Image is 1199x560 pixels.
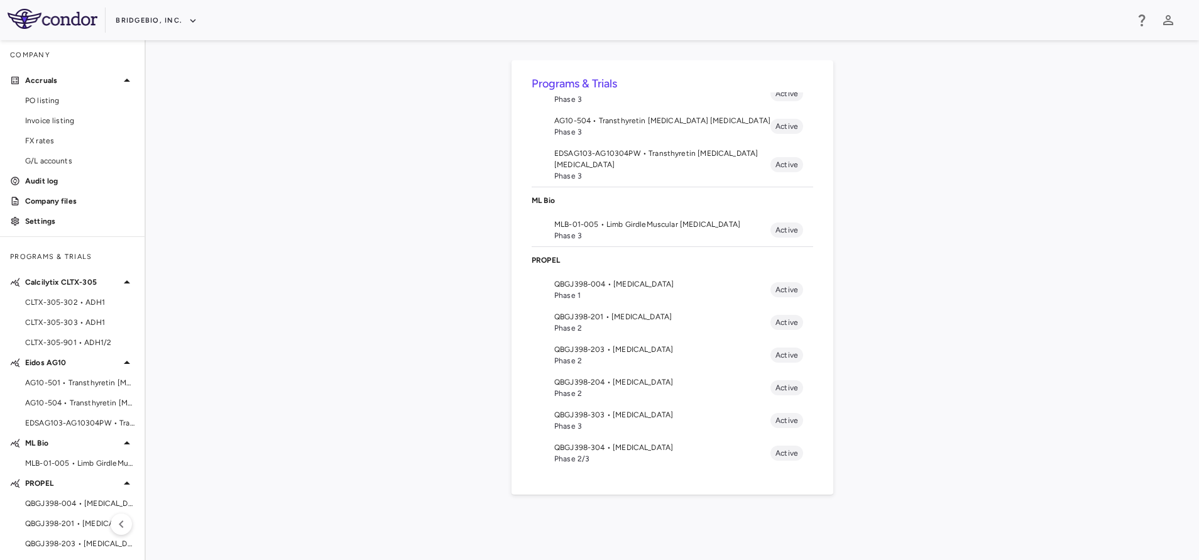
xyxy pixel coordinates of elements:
[554,322,770,334] span: Phase 2
[25,437,119,449] p: ML Bio
[554,420,770,432] span: Phase 3
[25,216,134,227] p: Settings
[532,371,813,404] li: QBGJ398-204 • [MEDICAL_DATA]Phase 2Active
[532,404,813,437] li: QBGJ398-303 • [MEDICAL_DATA]Phase 3Active
[554,115,770,126] span: AG10-504 • Transthyretin [MEDICAL_DATA] [MEDICAL_DATA]
[770,317,803,328] span: Active
[532,306,813,339] li: QBGJ398-201 • [MEDICAL_DATA]Phase 2Active
[770,121,803,132] span: Active
[25,478,119,489] p: PROPEL
[532,273,813,306] li: QBGJ398-004 • [MEDICAL_DATA]Phase 1Active
[532,214,813,246] li: MLB-01-005 • Limb GirdleMuscular [MEDICAL_DATA]Phase 3Active
[532,77,813,110] li: AG10-501 • Transthyretin [MEDICAL_DATA] [MEDICAL_DATA]Phase 3Active
[554,453,770,464] span: Phase 2/3
[532,110,813,143] li: AG10-504 • Transthyretin [MEDICAL_DATA] [MEDICAL_DATA]Phase 3Active
[25,458,134,469] span: MLB-01-005 • Limb GirdleMuscular [MEDICAL_DATA]
[25,518,134,529] span: QBGJ398-201 • [MEDICAL_DATA]
[532,255,813,266] p: PROPEL
[532,247,813,273] div: PROPEL
[554,409,770,420] span: QBGJ398-303 • [MEDICAL_DATA]
[25,538,134,549] span: QBGJ398-203 • [MEDICAL_DATA]
[554,311,770,322] span: QBGJ398-201 • [MEDICAL_DATA]
[770,447,803,459] span: Active
[25,95,134,106] span: PO listing
[25,498,134,509] span: QBGJ398-004 • [MEDICAL_DATA]
[532,339,813,371] li: QBGJ398-203 • [MEDICAL_DATA]Phase 2Active
[770,88,803,99] span: Active
[554,219,770,230] span: MLB-01-005 • Limb GirdleMuscular [MEDICAL_DATA]
[770,349,803,361] span: Active
[25,277,119,288] p: Calcilytix CLTX-305
[116,11,197,31] button: BridgeBio, Inc.
[25,155,134,167] span: G/L accounts
[25,417,134,429] span: EDSAG103-AG10304PW • Transthyretin [MEDICAL_DATA] [MEDICAL_DATA]
[25,175,134,187] p: Audit log
[25,397,134,409] span: AG10-504 • Transthyretin [MEDICAL_DATA] [MEDICAL_DATA]
[554,344,770,355] span: QBGJ398-203 • [MEDICAL_DATA]
[554,170,770,182] span: Phase 3
[554,355,770,366] span: Phase 2
[25,377,134,388] span: AG10-501 • Transthyretin [MEDICAL_DATA] [MEDICAL_DATA]
[554,278,770,290] span: QBGJ398-004 • [MEDICAL_DATA]
[25,337,134,348] span: CLTX-305-901 • ADH1/2
[25,317,134,328] span: CLTX-305-303 • ADH1
[554,230,770,241] span: Phase 3
[25,297,134,308] span: CLTX-305-302 • ADH1
[770,159,803,170] span: Active
[554,442,770,453] span: QBGJ398-304 • [MEDICAL_DATA]
[770,382,803,393] span: Active
[554,376,770,388] span: QBGJ398-204 • [MEDICAL_DATA]
[554,126,770,138] span: Phase 3
[8,9,97,29] img: logo-full-SnFGN8VE.png
[25,135,134,146] span: FX rates
[770,415,803,426] span: Active
[532,187,813,214] div: ML Bio
[554,388,770,399] span: Phase 2
[532,143,813,187] li: EDSAG103-AG10304PW • Transthyretin [MEDICAL_DATA] [MEDICAL_DATA]Phase 3Active
[770,284,803,295] span: Active
[532,195,813,206] p: ML Bio
[770,224,803,236] span: Active
[532,437,813,469] li: QBGJ398-304 • [MEDICAL_DATA]Phase 2/3Active
[25,115,134,126] span: Invoice listing
[554,94,770,105] span: Phase 3
[532,75,813,92] h6: Programs & Trials
[554,290,770,301] span: Phase 1
[25,357,119,368] p: Eidos AG10
[554,148,770,170] span: EDSAG103-AG10304PW • Transthyretin [MEDICAL_DATA] [MEDICAL_DATA]
[25,195,134,207] p: Company files
[25,75,119,86] p: Accruals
